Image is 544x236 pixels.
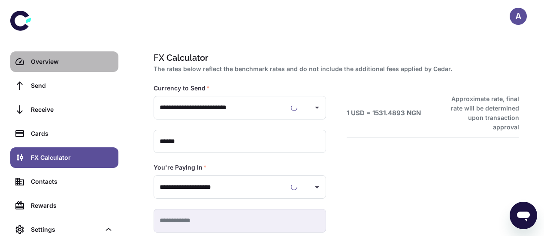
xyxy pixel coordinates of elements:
[347,108,421,118] h6: 1 USD = 1531.4893 NGN
[31,105,113,114] div: Receive
[311,181,323,193] button: Open
[154,163,207,172] label: You're Paying In
[10,99,118,120] a: Receive
[311,102,323,114] button: Open
[10,51,118,72] a: Overview
[441,94,519,132] h6: Approximate rate, final rate will be determined upon transaction approval
[31,81,113,90] div: Send
[10,195,118,216] a: Rewards
[10,147,118,168] a: FX Calculator
[510,8,527,25] button: A
[31,177,113,186] div: Contacts
[154,84,210,93] label: Currency to Send
[31,129,113,138] div: Cards
[31,225,100,234] div: Settings
[510,202,537,229] iframe: Button to launch messaging window
[10,171,118,192] a: Contacts
[10,123,118,144] a: Cards
[154,51,516,64] h1: FX Calculator
[31,153,113,162] div: FX Calculator
[31,201,113,210] div: Rewards
[31,57,113,66] div: Overview
[10,75,118,96] a: Send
